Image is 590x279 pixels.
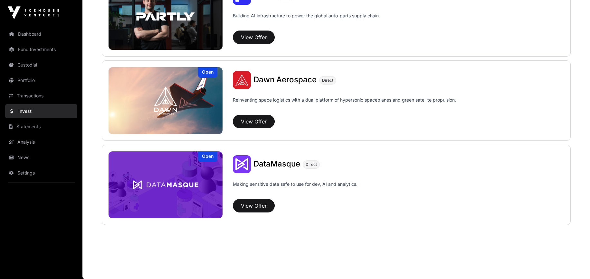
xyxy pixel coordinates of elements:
a: Settings [5,166,77,180]
a: Dawn AerospaceOpen [109,67,223,134]
span: Dawn Aerospace [253,75,317,84]
a: News [5,150,77,165]
a: Invest [5,104,77,118]
a: Dawn Aerospace [253,76,317,84]
span: Direct [322,78,333,83]
div: Open [198,67,217,78]
a: Fund Investments [5,42,77,57]
a: Dashboard [5,27,77,41]
span: DataMasque [253,159,300,168]
div: Open [198,151,217,162]
img: Dawn Aerospace [233,71,251,89]
img: Icehouse Ventures Logo [8,6,59,19]
img: Dawn Aerospace [109,67,223,134]
button: View Offer [233,199,275,212]
a: Transactions [5,89,77,103]
a: DataMasqueOpen [109,151,223,218]
button: View Offer [233,115,275,128]
p: Making sensitive data safe to use for dev, AI and analytics. [233,181,357,196]
a: Custodial [5,58,77,72]
a: Statements [5,120,77,134]
img: DataMasque [233,155,251,173]
span: Direct [306,162,317,167]
a: Analysis [5,135,77,149]
p: Building AI infrastructure to power the global auto-parts supply chain. [233,13,380,28]
iframe: Chat Widget [558,248,590,279]
a: Portfolio [5,73,77,87]
img: DataMasque [109,151,223,218]
p: Reinventing space logistics with a dual platform of hypersonic spaceplanes and green satellite pr... [233,97,456,112]
button: View Offer [233,31,275,44]
a: DataMasque [253,160,300,168]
